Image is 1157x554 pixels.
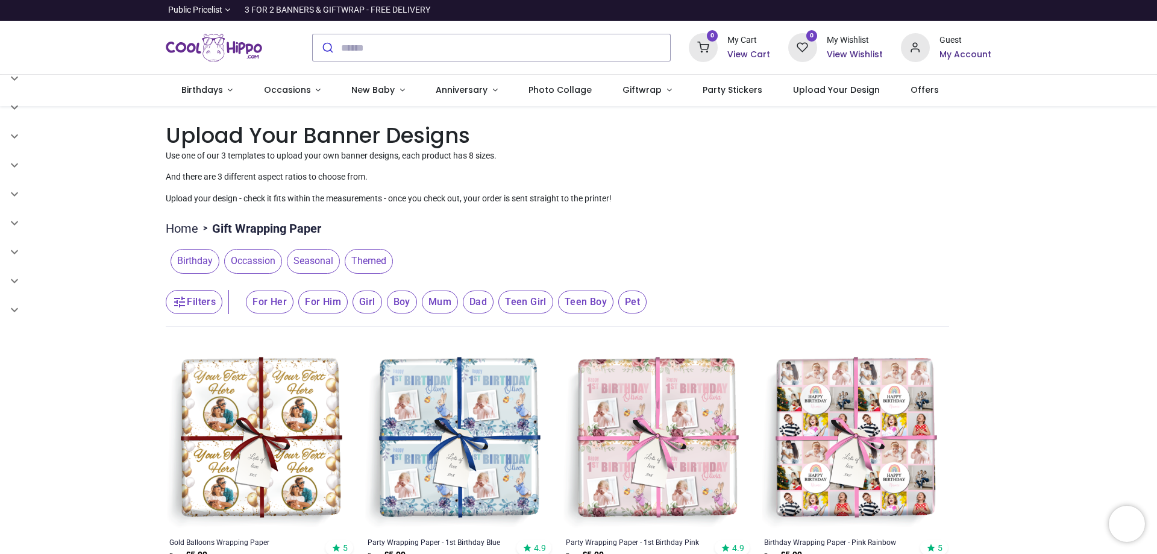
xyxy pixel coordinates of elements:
[345,249,393,273] span: Themed
[436,84,488,96] span: Anniversary
[422,291,458,313] span: Mum
[264,84,311,96] span: Occasions
[566,537,711,547] a: Party Wrapping Paper - 1st Birthday Pink Rabbit
[245,4,430,16] div: 3 FOR 2 BANNERS & GIFTWRAP - FREE DELIVERY
[727,34,770,46] div: My Cart
[420,75,513,106] a: Anniversary
[181,84,223,96] span: Birthdays
[166,150,991,162] p: Use one of our 3 templates to upload your own banner designs, each product has 8 sizes.
[558,291,613,313] span: Teen Boy
[282,249,340,273] button: Seasonal
[351,84,395,96] span: New Baby
[364,345,553,534] img: Personalised Party Wrapping Paper - 1st Birthday Blue Rabbit - Upload Photo & Name
[336,75,421,106] a: New Baby
[313,34,341,61] button: Submit
[166,171,991,183] p: And there are 3 different aspect ratios to choose from.
[1109,506,1145,542] iframe: Brevo live chat
[198,222,212,235] span: >
[764,537,909,547] a: Birthday Wrapping Paper - Pink Rainbow
[689,42,718,52] a: 0
[738,4,991,16] iframe: Customer reviews powered by Trustpilot
[166,249,219,273] button: Birthday
[198,220,321,237] li: Gift Wrapping Paper
[298,291,348,313] span: For Him
[911,84,939,96] span: Offers
[166,121,991,150] h1: Upload Your Banner Designs
[707,30,718,42] sup: 0
[166,220,198,237] a: Home
[219,249,282,273] button: Occassion
[618,291,647,313] span: Pet
[166,75,248,106] a: Birthdays
[248,75,336,106] a: Occasions
[340,249,393,273] button: Themed
[166,31,262,65] img: Cool Hippo
[171,249,219,273] span: Birthday
[166,4,230,16] a: Public Pricelist
[498,291,553,313] span: Teen Girl
[246,291,293,313] span: For Her
[353,291,382,313] span: Girl
[534,543,546,553] span: 4.9
[562,345,751,534] img: Personalised Party Wrapping Paper - 1st Birthday Pink Rabbit - Upload Photo & Name
[387,291,417,313] span: Boy
[622,84,662,96] span: Giftwrap
[827,49,883,61] a: View Wishlist
[528,84,592,96] span: Photo Collage
[224,249,282,273] span: Occassion
[939,49,991,61] a: My Account
[463,291,494,313] span: Dad
[793,84,880,96] span: Upload Your Design
[938,543,942,553] span: 5
[939,34,991,46] div: Guest
[368,537,513,547] a: Party Wrapping Paper - 1st Birthday Blue Rabbit
[166,290,222,314] button: Filters
[166,31,262,65] a: Logo of Cool Hippo
[727,49,770,61] a: View Cart
[166,193,991,205] p: Upload your design - check it fits within the measurements - once you check out, your order is se...
[607,75,687,106] a: Giftwrap
[732,543,744,553] span: 4.9
[806,30,818,42] sup: 0
[827,34,883,46] div: My Wishlist
[166,345,354,534] img: Personalised Gold Balloons Wrapping Paper - Upload Photo & Add Text
[788,42,817,52] a: 0
[168,4,222,16] span: Public Pricelist
[169,537,315,547] a: Gold Balloons Wrapping Paper
[343,543,348,553] span: 5
[703,84,762,96] span: Party Stickers
[287,249,340,273] span: Seasonal
[760,345,949,534] img: Personalised Birthday Wrapping Paper - Pink Rainbow - 8 Photos & Name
